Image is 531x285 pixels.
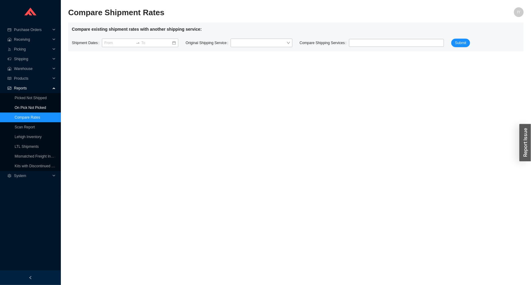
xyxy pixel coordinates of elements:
[7,86,12,90] span: fund
[14,171,51,181] span: System
[136,41,140,45] span: to
[7,28,12,32] span: credit-card
[14,44,51,54] span: Picking
[14,35,51,44] span: Receiving
[14,83,51,93] span: Reports
[15,154,61,158] a: Mismatched Freight Invoices
[14,64,51,74] span: Warehouse
[14,54,51,64] span: Shipping
[300,39,349,47] label: Compare Shipping Services
[7,174,12,178] span: setting
[455,40,466,46] span: Submit
[15,125,35,129] a: Scan Report
[15,164,60,168] a: Kits with Discontinued Parts
[451,39,470,47] button: Submit
[72,26,386,33] h5: Compare existing shipment rates with another shipping service:
[14,74,51,83] span: Products
[72,39,102,47] label: Shipment Dates
[104,40,135,46] input: From
[517,7,520,17] span: IY
[7,77,12,80] span: read
[136,41,140,45] span: swap-right
[29,276,32,280] span: left
[15,135,42,139] a: Lehigh Inventory
[15,96,47,100] a: Picked Not Shipped
[186,39,231,47] label: Original Shipping Service
[15,144,39,149] a: LTL Shipments
[141,40,172,46] input: To
[14,25,51,35] span: Purchase Orders
[15,106,46,110] a: On Pick Not Picked
[15,115,40,120] a: Compare Rates
[68,7,410,18] h2: Compare Shipment Rates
